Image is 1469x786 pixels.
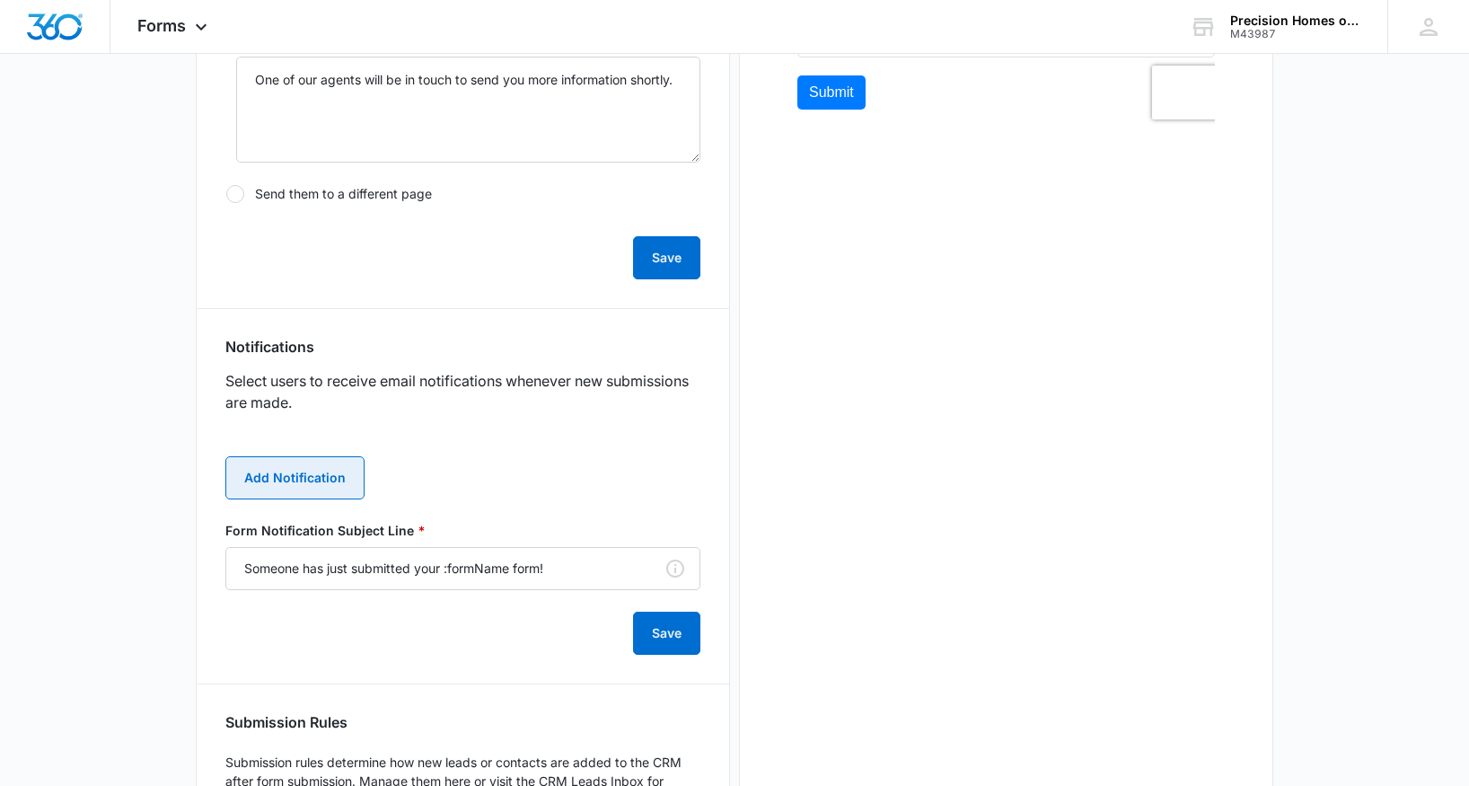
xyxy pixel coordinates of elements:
p: Select users to receive email notifications whenever new submissions are made. [225,370,700,413]
div: account id [1230,28,1361,40]
div: account name [1230,13,1361,28]
span: Submit [12,411,57,427]
button: Save [633,236,700,279]
label: Send them to a different page [225,184,700,204]
button: Add Notification [225,456,365,499]
label: Form Notification Subject Line [225,521,700,540]
iframe: reCAPTCHA [355,393,585,446]
span: Forms [137,16,186,35]
textarea: Message [236,57,700,163]
h3: Notifications [225,338,314,356]
h3: Submission Rules [225,713,347,731]
button: Save [633,612,700,655]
